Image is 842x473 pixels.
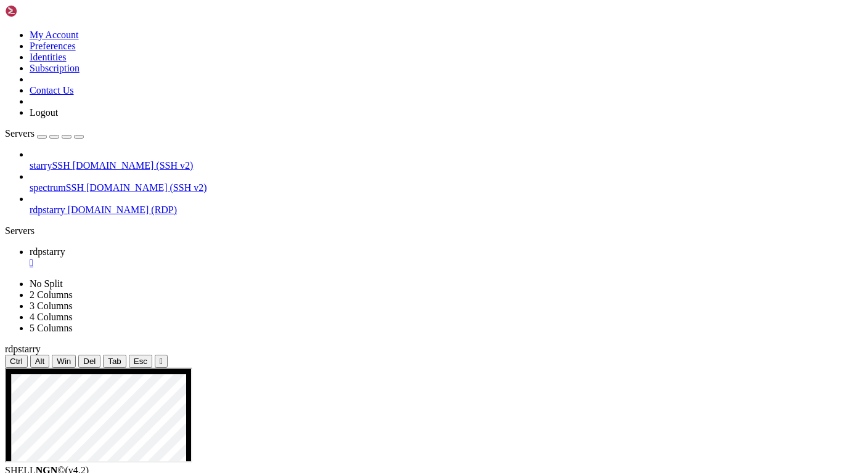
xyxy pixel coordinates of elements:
span: [DOMAIN_NAME] (RDP) [68,204,177,215]
button:  [155,355,168,368]
button: Tab [103,355,126,368]
button: Ctrl [5,355,28,368]
span: starrySSH [30,160,70,171]
a: Contact Us [30,85,74,95]
a: 5 Columns [30,323,73,333]
a: Subscription [30,63,80,73]
li: rdpstarry [DOMAIN_NAME] (RDP) [30,193,837,216]
img: Shellngn [5,5,76,17]
a: rdpstarry [DOMAIN_NAME] (RDP) [30,204,837,216]
span: rdpstarry [30,246,65,257]
span: Del [83,357,96,366]
span: Servers [5,128,35,139]
button: Win [52,355,76,368]
a: starrySSH [DOMAIN_NAME] (SSH v2) [30,160,837,171]
li: spectrumSSH [DOMAIN_NAME] (SSH v2) [30,171,837,193]
button: Alt [30,355,50,368]
div:  [160,357,163,366]
a: 4 Columns [30,312,73,322]
a: 2 Columns [30,289,73,300]
li: starrySSH [DOMAIN_NAME] (SSH v2) [30,149,837,171]
span: Ctrl [10,357,23,366]
a: Identities [30,52,67,62]
span: [DOMAIN_NAME] (SSH v2) [73,160,194,171]
a: 3 Columns [30,301,73,311]
span: Tab [108,357,121,366]
a: rdpstarry [30,246,837,269]
button: Del [78,355,100,368]
span: spectrumSSH [30,182,84,193]
a: Logout [30,107,58,118]
button: Esc [129,355,152,368]
div: Servers [5,225,837,236]
a:  [30,257,837,269]
span: [DOMAIN_NAME] (SSH v2) [86,182,207,193]
a: Servers [5,128,84,139]
a: No Split [30,278,63,289]
span: rdpstarry [30,204,65,215]
a: My Account [30,30,79,40]
span: Alt [35,357,45,366]
a: Preferences [30,41,76,51]
span: Win [57,357,71,366]
span: Esc [134,357,147,366]
a: spectrumSSH [DOMAIN_NAME] (SSH v2) [30,182,837,193]
span: rdpstarry [5,344,41,354]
